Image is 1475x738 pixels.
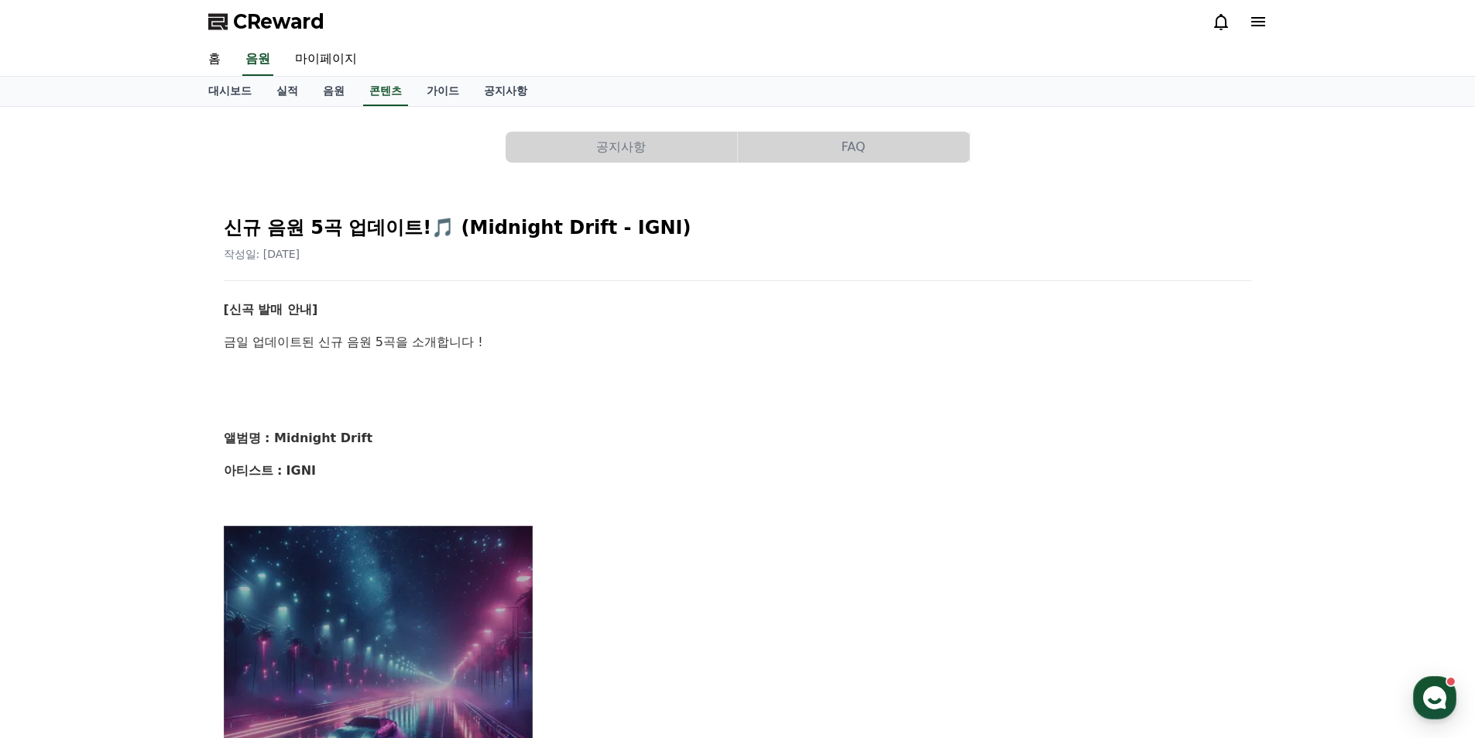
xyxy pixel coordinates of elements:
[208,9,324,34] a: CReward
[196,77,264,106] a: 대시보드
[142,515,160,527] span: 대화
[224,248,300,260] span: 작성일: [DATE]
[224,463,283,478] strong: 아티스트 :
[310,77,357,106] a: 음원
[472,77,540,106] a: 공지사항
[224,215,1252,240] h2: 신규 음원 5곡 업데이트!🎵 (Midnight Drift - IGNI)
[196,43,233,76] a: 홈
[224,332,1252,352] p: 금일 업데이트된 신규 음원 5곡을 소개합니다 !
[414,77,472,106] a: 가이드
[286,463,316,478] strong: IGNI
[363,77,408,106] a: 콘텐츠
[49,514,58,527] span: 홈
[264,77,310,106] a: 실적
[738,132,969,163] button: FAQ
[506,132,737,163] button: 공지사항
[224,431,373,445] strong: 앨범명 : Midnight Drift
[102,491,200,530] a: 대화
[5,491,102,530] a: 홈
[224,302,318,317] strong: [신곡 발매 안내]
[239,514,258,527] span: 설정
[242,43,273,76] a: 음원
[233,9,324,34] span: CReward
[200,491,297,530] a: 설정
[506,132,738,163] a: 공지사항
[283,43,369,76] a: 마이페이지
